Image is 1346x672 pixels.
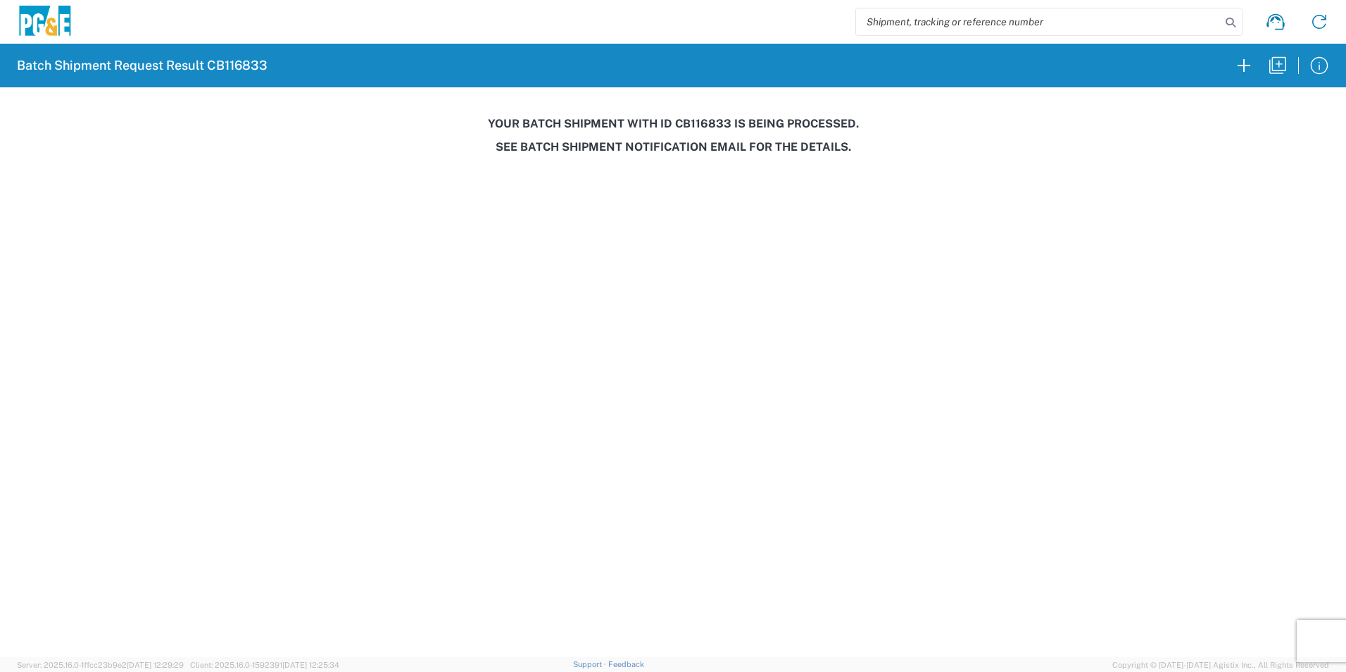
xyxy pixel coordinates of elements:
span: Copyright © [DATE]-[DATE] Agistix Inc., All Rights Reserved [1112,659,1329,671]
a: Feedback [608,660,644,668]
h3: Your batch shipment with id CB116833 is being processed. [10,117,1336,130]
h2: Batch Shipment Request Result CB116833 [17,57,268,74]
span: [DATE] 12:25:34 [282,661,339,669]
a: Support [573,660,608,668]
img: pge [17,6,73,39]
input: Shipment, tracking or reference number [856,8,1221,35]
span: Server: 2025.16.0-1ffcc23b9e2 [17,661,184,669]
span: [DATE] 12:29:29 [127,661,184,669]
h3: See Batch Shipment Notification email for the details. [10,140,1336,154]
span: Client: 2025.16.0-1592391 [190,661,339,669]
